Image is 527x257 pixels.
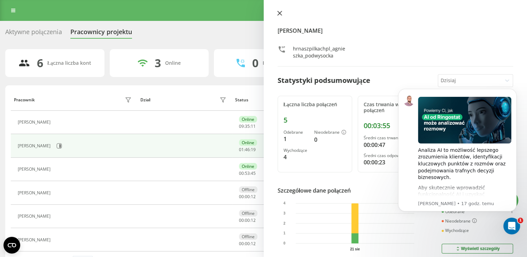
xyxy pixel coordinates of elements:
[239,116,257,123] div: Online
[239,123,244,129] span: 09
[314,135,346,144] div: 0
[388,78,527,238] iframe: Intercom notifications wiadomość
[364,153,427,158] div: Średni czas odpowiedzi
[239,233,257,240] div: Offline
[165,60,181,66] div: Online
[251,147,256,153] span: 19
[251,241,256,247] span: 12
[284,135,309,143] div: 1
[235,98,248,102] div: Status
[252,56,258,70] div: 0
[364,102,427,114] div: Czas trwania wszystkich połączeń
[140,98,150,102] div: Dział
[239,217,244,223] span: 00
[245,241,250,247] span: 00
[245,194,250,200] span: 00
[251,217,256,223] span: 12
[364,158,427,166] div: 00:00:23
[37,56,43,70] div: 6
[239,194,244,200] span: 00
[278,186,351,195] div: Szczegółowe dane połączeń
[18,143,52,148] div: [PERSON_NAME]
[284,102,347,108] div: Łączna liczba połączeń
[364,141,427,149] div: 00:00:47
[18,120,52,125] div: [PERSON_NAME]
[284,130,309,135] div: Odebrane
[245,217,250,223] span: 00
[278,75,370,86] div: Statystyki podsumowujące
[283,221,285,225] text: 2
[364,135,427,140] div: Średni czas trwania połączenia
[314,130,346,135] div: Nieodebrane
[155,56,161,70] div: 3
[284,116,347,124] div: 5
[455,246,499,251] div: Wyświetl szczegóły
[518,218,523,223] span: 1
[283,241,285,245] text: 0
[239,194,256,199] div: : :
[5,28,62,39] div: Aktywne połączenia
[70,28,132,39] div: Pracownicy projektu
[293,45,347,59] div: hrnaszpilkachpl_agnieszka_podwysocka
[262,60,290,66] div: Rozmawiają
[251,194,256,200] span: 12
[239,124,256,129] div: : :
[364,122,427,130] div: 00:03:55
[18,190,52,195] div: [PERSON_NAME]
[283,211,285,215] text: 3
[239,218,256,223] div: : :
[245,123,250,129] span: 35
[239,147,244,153] span: 01
[239,171,256,176] div: : :
[245,147,250,153] span: 46
[503,218,520,234] iframe: Intercom live chat
[47,60,91,66] div: Łączna liczba kont
[18,214,52,219] div: [PERSON_NAME]
[283,201,285,205] text: 4
[239,163,257,170] div: Online
[284,148,309,153] div: Wychodzące
[18,167,52,172] div: [PERSON_NAME]
[239,147,256,152] div: : :
[239,241,256,246] div: : :
[3,237,20,254] button: Open CMP widget
[442,244,513,254] button: Wyświetl szczegóły
[14,98,35,102] div: Pracownik
[239,241,244,247] span: 00
[239,186,257,193] div: Offline
[251,170,256,176] span: 45
[245,170,250,176] span: 53
[284,153,309,161] div: 4
[239,210,257,217] div: Offline
[18,237,52,242] div: [PERSON_NAME]
[283,232,285,235] text: 1
[239,139,257,146] div: Online
[239,170,244,176] span: 00
[251,123,256,129] span: 11
[278,26,513,35] h4: [PERSON_NAME]
[350,247,360,251] text: 21 sie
